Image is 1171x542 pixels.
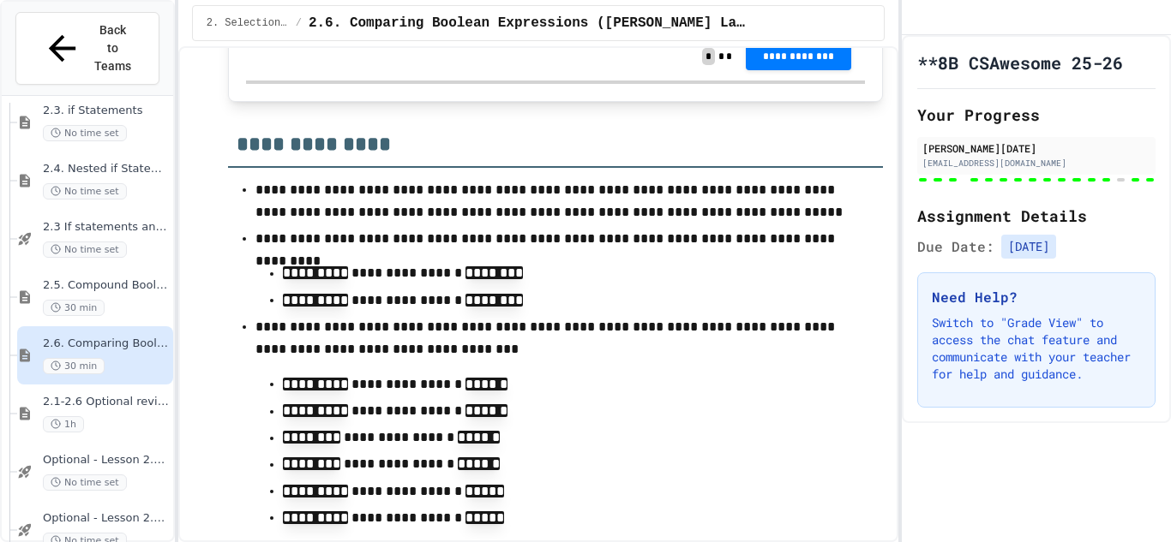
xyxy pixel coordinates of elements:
span: [DATE] [1001,235,1056,259]
h2: Assignment Details [917,204,1156,228]
span: 2.6. Comparing Boolean Expressions ([PERSON_NAME] Laws) [43,337,170,351]
span: Optional - Lesson 2.6 Quiz [43,511,170,526]
span: Optional - Lesson 2.5 Quiz [43,453,170,468]
span: 2.4. Nested if Statements [43,162,170,176]
span: 30 min [43,300,105,316]
h2: Your Progress [917,103,1156,127]
span: 2.5. Compound Boolean Expressions [43,278,170,293]
span: 1h [43,416,84,432]
span: / [296,16,302,30]
span: Due Date: [917,236,994,257]
div: [EMAIL_ADDRESS][DOMAIN_NAME] [922,157,1150,170]
span: No time set [43,474,127,491]
span: No time set [43,183,127,200]
span: 2.3. if Statements [43,104,170,118]
span: 30 min [43,358,105,374]
button: Back to Teams [15,12,159,85]
div: [PERSON_NAME][DATE] [922,140,1150,156]
span: No time set [43,125,127,141]
span: Back to Teams [93,21,133,75]
span: 2.3 If statements and Control Flow - Quiz [43,220,170,235]
span: 2. Selection and Iteration [207,16,289,30]
span: 2.6. Comparing Boolean Expressions (De Morgan’s Laws) [309,13,748,33]
h1: **8B CSAwesome 25-26 [917,51,1123,74]
span: No time set [43,241,127,258]
span: 2.1-2.6 Optional review slides [43,395,170,409]
p: Switch to "Grade View" to access the chat feature and communicate with your teacher for help and ... [932,314,1141,383]
h3: Need Help? [932,287,1141,307]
